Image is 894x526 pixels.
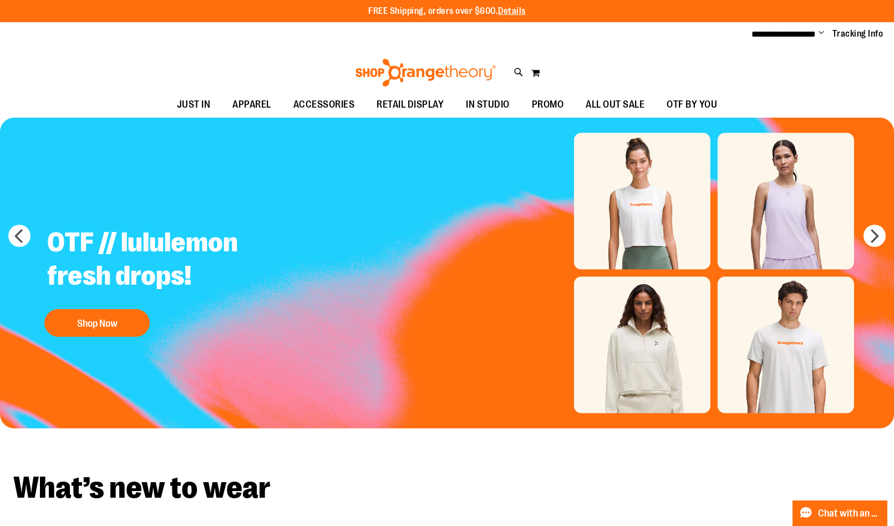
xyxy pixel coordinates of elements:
[377,92,444,117] span: RETAIL DISPLAY
[44,309,150,337] button: Shop Now
[293,92,355,117] span: ACCESSORIES
[532,92,564,117] span: PROMO
[13,473,881,503] h2: What’s new to wear
[177,92,211,117] span: JUST IN
[832,28,883,40] a: Tracking Info
[232,92,271,117] span: APPAREL
[466,92,510,117] span: IN STUDIO
[354,59,497,87] img: Shop Orangetheory
[793,500,888,526] button: Chat with an Expert
[819,28,824,39] button: Account menu
[8,225,31,247] button: prev
[498,6,526,16] a: Details
[586,92,644,117] span: ALL OUT SALE
[863,225,886,247] button: next
[368,5,526,18] p: FREE Shipping, orders over $600.
[39,218,314,342] a: OTF // lululemon fresh drops! Shop Now
[39,218,314,304] h2: OTF // lululemon fresh drops!
[667,92,717,117] span: OTF BY YOU
[818,508,881,519] span: Chat with an Expert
